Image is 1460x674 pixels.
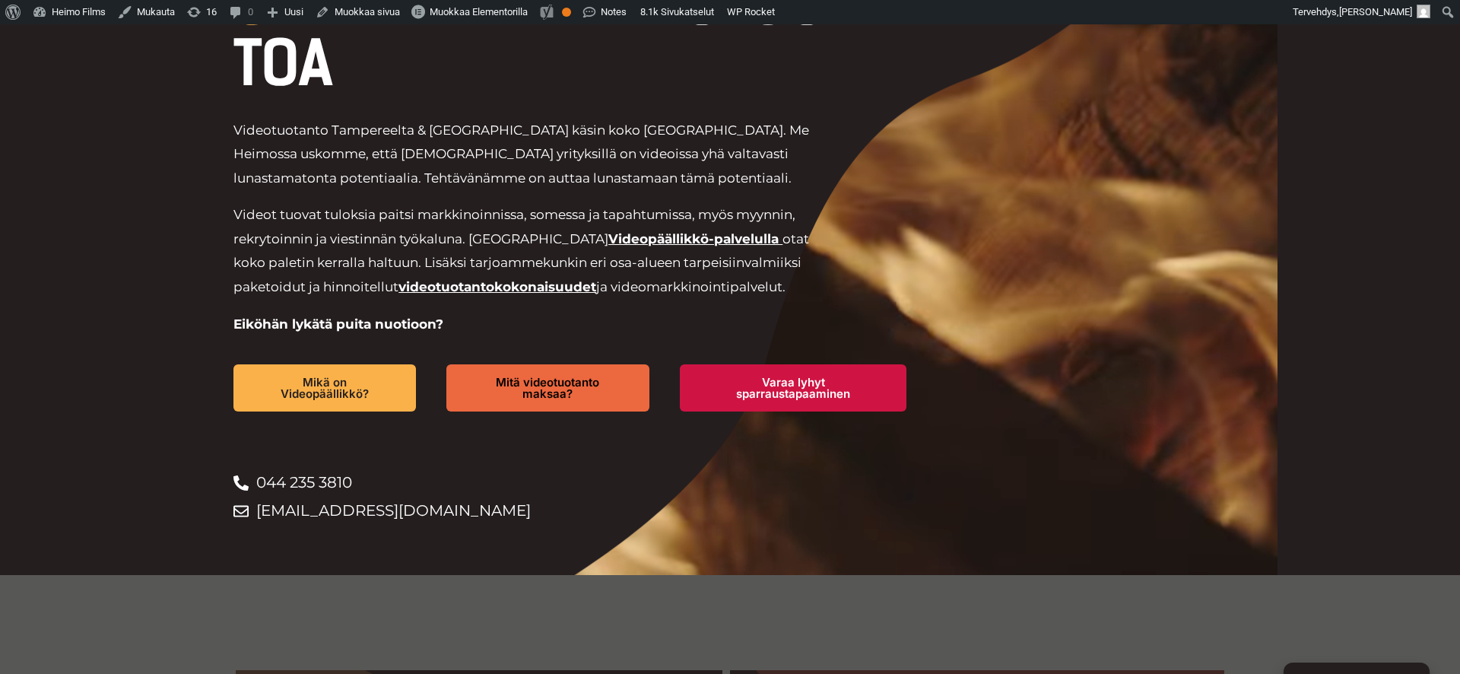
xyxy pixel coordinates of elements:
span: Varaa lyhyt sparraustapaaminen [704,377,882,399]
a: Varaa lyhyt sparraustapaaminen [680,364,906,412]
span: Muokkaa Elementorilla [430,6,528,17]
div: OK [562,8,571,17]
a: videotuotantokokonaisuudet [398,279,596,294]
span: Mitä videotuotanto maksaa? [471,377,625,399]
span: 044 235 3810 [252,469,352,497]
a: Mitä videotuotanto maksaa? [446,364,649,412]
a: Videopäällikkö-palvelulla [608,231,779,246]
a: 044 235 3810 [233,469,937,497]
strong: Eiköhän lykätä puita nuotioon? [233,316,443,332]
a: [EMAIL_ADDRESS][DOMAIN_NAME] [233,497,937,525]
span: [EMAIL_ADDRESS][DOMAIN_NAME] [252,497,531,525]
a: Mikä on Videopäällikkö? [233,364,416,412]
span: Mikä on Videopäällikkö? [258,377,392,399]
span: valmiiksi paketoidut ja hinnoitellut [233,255,801,294]
p: Videotuotanto Tampereelta & [GEOGRAPHIC_DATA] käsin koko [GEOGRAPHIC_DATA]. Me Heimossa uskomme, ... [233,119,833,191]
span: kunkin eri osa-alueen tarpeisiin [543,255,744,270]
span: ja videomarkkinointipalvelut. [596,279,786,294]
p: Videot tuovat tuloksia paitsi markkinoinnissa, somessa ja tapahtumissa, myös myynnin, rekrytoinni... [233,203,833,299]
span: [PERSON_NAME] [1339,6,1412,17]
